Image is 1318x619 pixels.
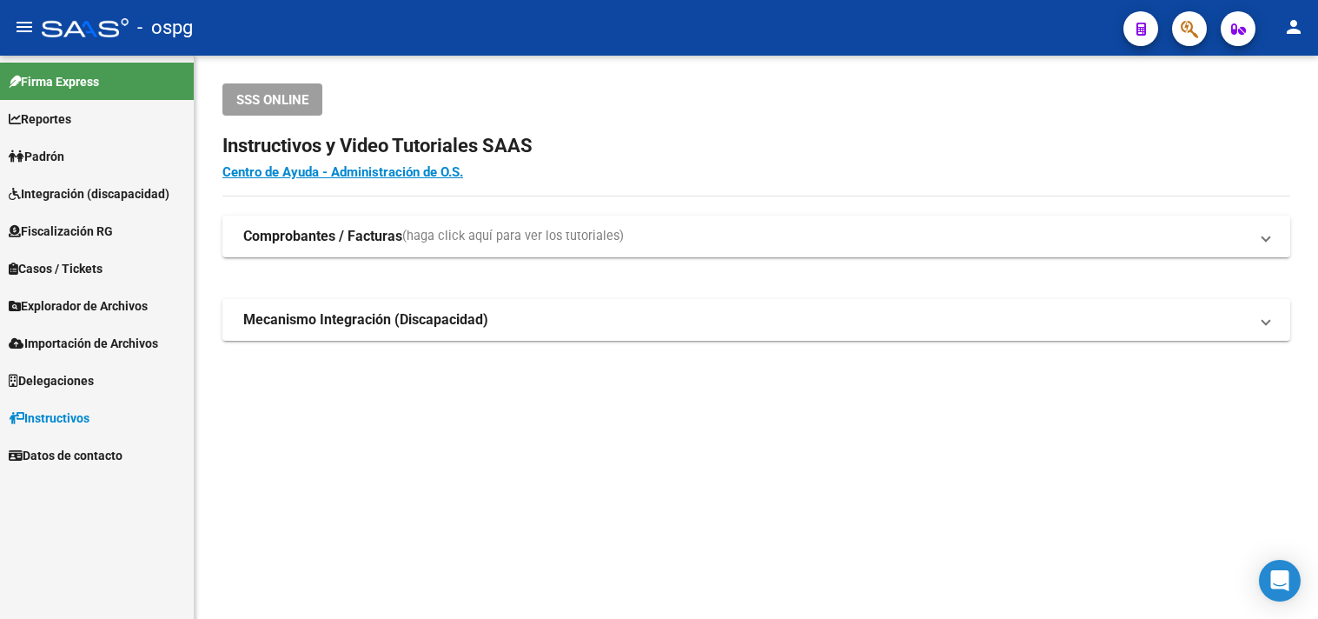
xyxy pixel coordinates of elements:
mat-expansion-panel-header: Mecanismo Integración (Discapacidad) [222,299,1290,341]
span: Fiscalización RG [9,222,113,241]
span: Datos de contacto [9,446,123,465]
span: Delegaciones [9,371,94,390]
span: Padrón [9,147,64,166]
mat-icon: menu [14,17,35,37]
span: Firma Express [9,72,99,91]
span: Casos / Tickets [9,259,103,278]
span: Reportes [9,110,71,129]
span: SSS ONLINE [236,92,308,108]
mat-expansion-panel-header: Comprobantes / Facturas(haga click aquí para ver los tutoriales) [222,216,1290,257]
div: Open Intercom Messenger [1259,560,1301,602]
span: Explorador de Archivos [9,296,148,316]
span: Importación de Archivos [9,334,158,353]
strong: Mecanismo Integración (Discapacidad) [243,310,488,329]
button: SSS ONLINE [222,83,322,116]
span: - ospg [137,9,193,47]
span: Integración (discapacidad) [9,184,169,203]
strong: Comprobantes / Facturas [243,227,402,246]
span: (haga click aquí para ver los tutoriales) [402,227,624,246]
mat-icon: person [1283,17,1304,37]
h2: Instructivos y Video Tutoriales SAAS [222,130,1290,163]
a: Centro de Ayuda - Administración de O.S. [222,164,463,180]
span: Instructivos [9,409,89,428]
